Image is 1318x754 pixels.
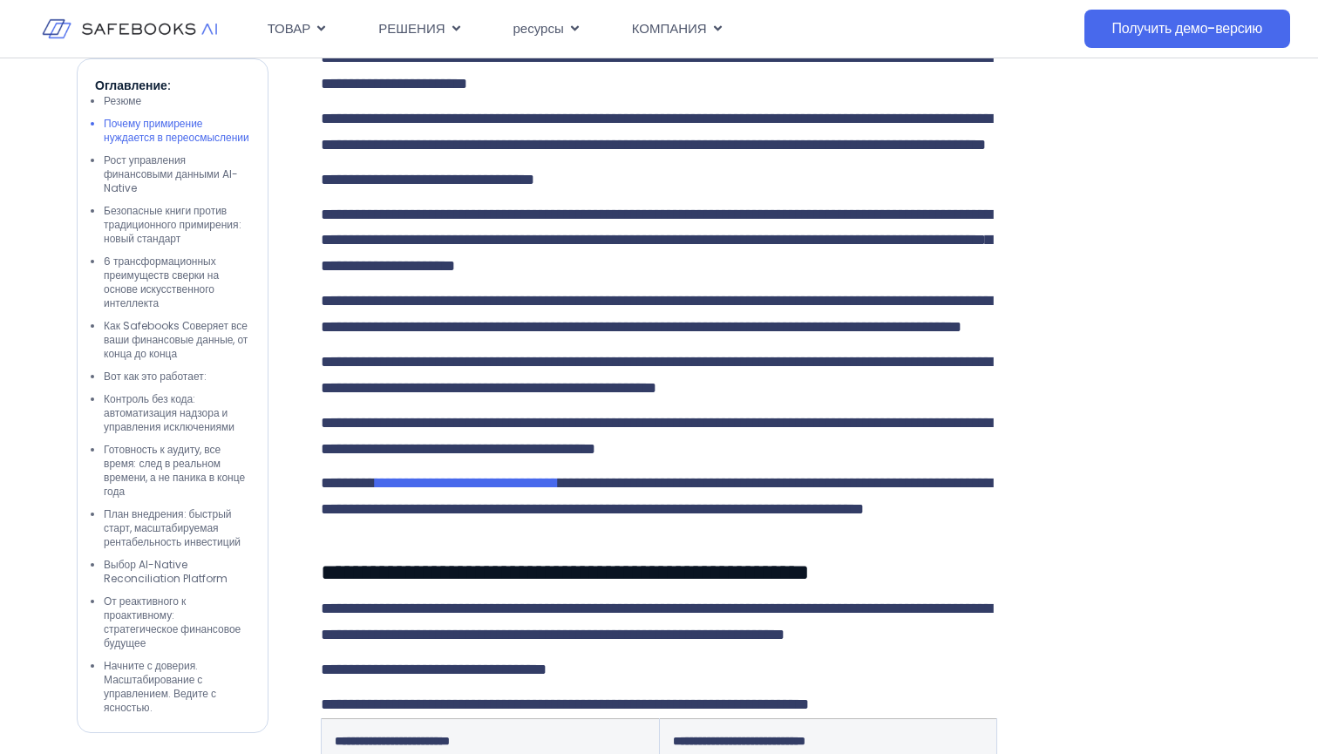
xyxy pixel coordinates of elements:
[104,369,250,383] li: Вот как это работает:
[104,93,250,107] li: Резюме
[104,557,250,585] li: Выбор AI-Native Reconciliation Platform
[268,19,311,39] span: ТОВАР
[104,391,250,433] li: Контроль без кода: автоматизация надзора и управления исключениями
[254,12,1003,46] nav: меню
[104,442,250,498] li: Готовность к аудиту, все время: след в реальном времени, а не паника в конце года
[104,116,250,144] li: Почему примирение нуждается в переосмыслении
[95,76,250,93] p: Оглавление:
[104,318,250,360] li: Как Safebooks Соверяет все ваши финансовые данные, от конца до конца
[378,19,445,39] span: РЕШЕНИЯ
[632,19,707,39] span: КОМПАНИЯ
[1084,10,1291,48] a: Получить демо-версию
[104,254,250,309] li: 6 трансформационных преимуществ сверки на основе искусственного интеллекта
[104,153,250,194] li: Рост управления финансовыми данными AI-Native
[104,203,250,245] li: Безопасные книги против традиционного примирения: новый стандарт
[104,506,250,548] li: План внедрения: быстрый старт, масштабируемая рентабельность инвестиций
[254,12,1003,46] div: Переключить меню
[1112,20,1263,37] span: Получить демо-версию
[104,658,250,714] li: Начните с доверия. Масштабирование с управлением. Ведите с ясностью.
[513,19,564,39] span: ресурсы
[104,594,250,649] li: От реактивного к проактивному: стратегическое финансовое будущее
